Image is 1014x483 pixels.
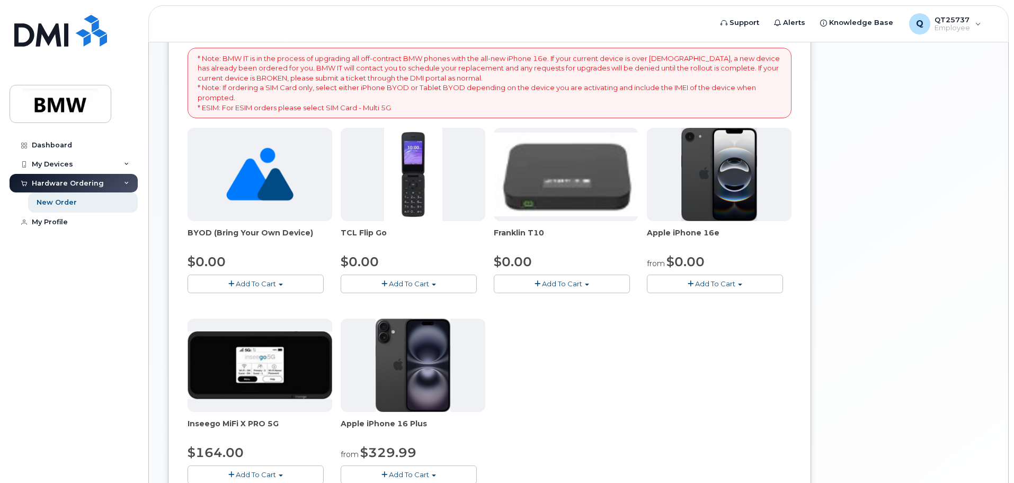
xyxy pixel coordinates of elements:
span: $329.99 [360,445,416,460]
span: $0.00 [188,254,226,269]
span: Add To Cart [389,470,429,479]
small: from [341,450,359,459]
span: Knowledge Base [829,17,893,28]
span: Add To Cart [695,279,735,288]
span: Support [730,17,759,28]
button: Add To Cart [188,275,324,293]
span: Add To Cart [542,279,582,288]
div: BYOD (Bring Your Own Device) [188,227,332,249]
div: TCL Flip Go [341,227,485,249]
img: cut_small_inseego_5G.jpg [188,331,332,399]
a: Support [713,12,767,33]
img: TCL_FLIP_MODE.jpg [384,128,442,221]
span: Employee [935,24,970,32]
span: QT25737 [935,15,970,24]
div: Franklin T10 [494,227,638,249]
span: $164.00 [188,445,244,460]
span: Add To Cart [236,470,276,479]
button: Add To Cart [494,275,630,293]
small: from [647,259,665,268]
iframe: Messenger Launcher [968,437,1006,475]
span: Q [916,17,923,30]
a: Alerts [767,12,813,33]
img: t10.jpg [494,133,638,216]
span: $0.00 [494,254,532,269]
a: Knowledge Base [813,12,901,33]
span: Add To Cart [389,279,429,288]
span: $0.00 [341,254,379,269]
div: Inseego MiFi X PRO 5G [188,418,332,440]
span: $0.00 [666,254,705,269]
div: QT25737 [902,13,989,34]
button: Add To Cart [341,275,477,293]
span: Alerts [783,17,805,28]
img: no_image_found-2caef05468ed5679b831cfe6fc140e25e0c280774317ffc20a367ab7fd17291e.png [226,128,293,221]
span: Add To Cart [236,279,276,288]
div: Apple iPhone 16 Plus [341,418,485,440]
button: Add To Cart [647,275,783,293]
div: Apple iPhone 16e [647,227,791,249]
img: iphone_16_plus.png [376,319,450,412]
p: * Note: BMW IT is in the process of upgrading all off-contract BMW phones with the all-new iPhone... [198,54,781,112]
img: iphone16e.png [681,128,758,221]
